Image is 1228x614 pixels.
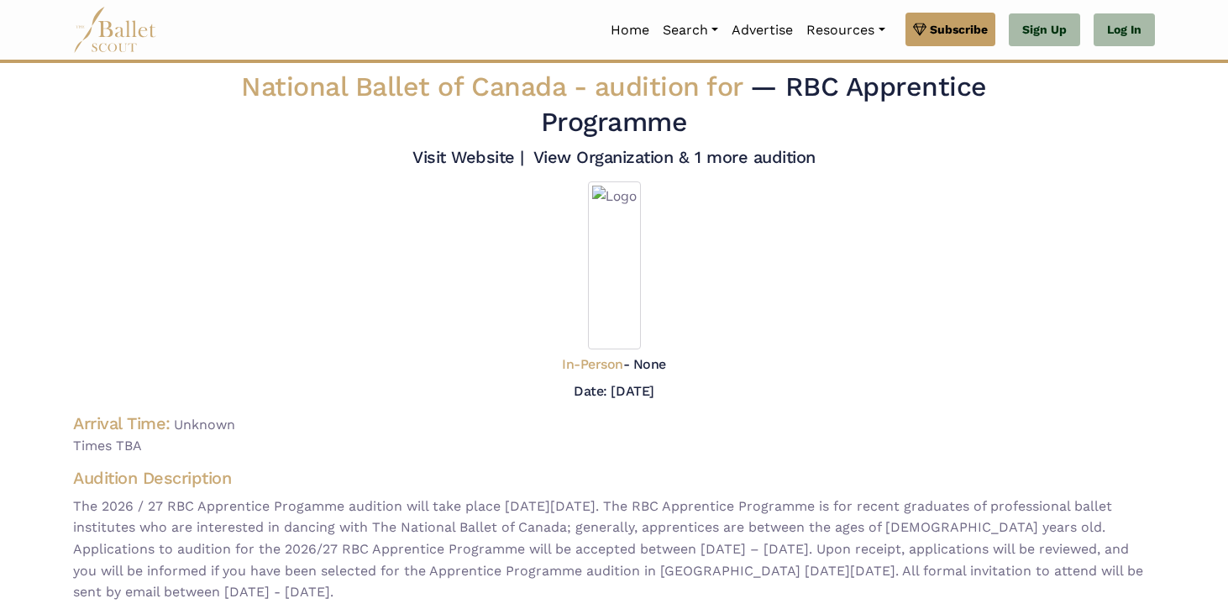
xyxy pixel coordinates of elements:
[604,13,656,48] a: Home
[930,20,988,39] span: Subscribe
[725,13,800,48] a: Advertise
[574,383,653,399] h5: Date: [DATE]
[73,413,171,433] h4: Arrival Time:
[588,181,641,349] img: Logo
[1009,13,1080,47] a: Sign Up
[800,13,891,48] a: Resources
[913,20,926,39] img: gem.svg
[241,71,750,102] span: National Ballet of Canada -
[562,356,623,372] span: In-Person
[73,435,1155,457] span: Times TBA
[595,71,743,102] span: audition for
[73,467,1155,489] h4: Audition Description
[533,147,816,167] a: View Organization & 1 more audition
[905,13,995,46] a: Subscribe
[412,147,524,167] a: Visit Website |
[174,417,235,433] span: Unknown
[1094,13,1155,47] a: Log In
[541,71,987,138] span: — RBC Apprentice Programme
[73,496,1155,603] span: The 2026 / 27 RBC Apprentice Progamme audition will take place [DATE][DATE]. The RBC Apprentice P...
[562,356,666,374] h5: - None
[656,13,725,48] a: Search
